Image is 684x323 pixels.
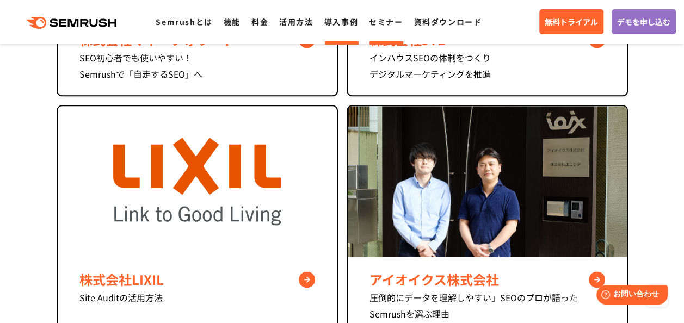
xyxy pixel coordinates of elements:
[414,16,482,27] a: 資料ダウンロード
[251,16,268,27] a: 料金
[369,16,403,27] a: セミナー
[279,16,313,27] a: 活用方法
[224,16,241,27] a: 機能
[348,106,627,257] img: component
[324,16,358,27] a: 導入事例
[617,16,670,28] span: デモを申し込む
[113,106,281,257] img: LIXIL
[587,281,672,311] iframe: Help widget launcher
[545,16,598,28] span: 無料トライアル
[156,16,212,27] a: Semrushとは
[79,289,315,306] div: Site Auditの活用方法
[369,49,605,82] div: インハウスSEOの体制をつくり デジタルマーケティングを推進
[369,270,605,289] div: アイオイクス株式会社
[369,289,605,322] div: 圧倒的にデータを理解しやすい」SEOのプロが語ったSemrushを選ぶ理由
[612,9,676,34] a: デモを申し込む
[539,9,603,34] a: 無料トライアル
[79,49,315,82] div: SEO初心者でも使いやすい！ Semrushで「自走するSEO」へ
[79,270,315,289] div: 株式会社LIXIL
